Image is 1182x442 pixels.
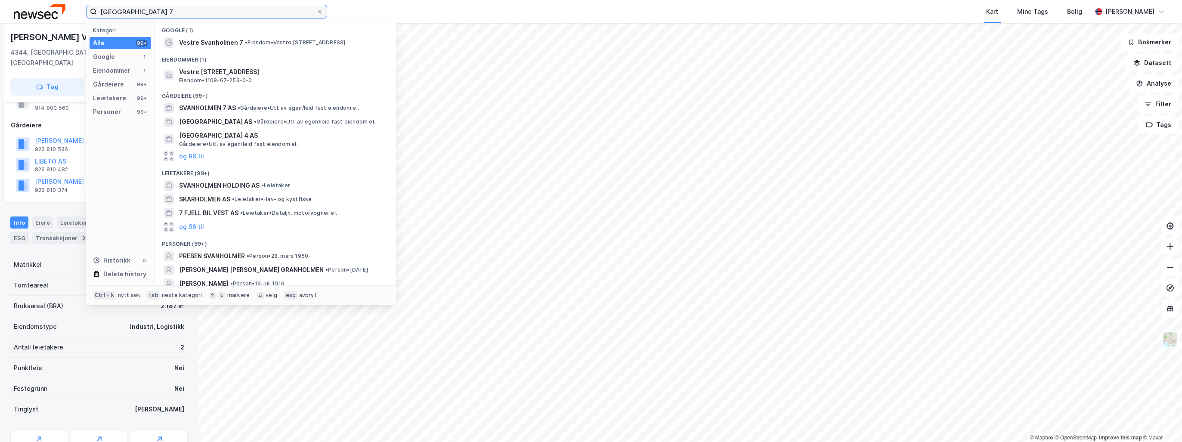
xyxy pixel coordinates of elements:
button: og 96 til [179,222,204,232]
span: [PERSON_NAME] [PERSON_NAME] GRANHOLMEN [179,265,324,275]
div: Alle [93,38,105,48]
div: Tomteareal [14,280,48,291]
span: [GEOGRAPHIC_DATA] AS [179,117,252,127]
div: Gårdeiere [93,79,124,90]
span: Person • 28. mars 1950 [247,253,308,260]
div: avbryt [299,292,316,299]
div: 4344, [GEOGRAPHIC_DATA], [GEOGRAPHIC_DATA] [10,47,153,68]
div: Eiendomstype [14,321,57,332]
span: • [232,196,235,202]
span: Leietaker • Detaljh. motorvogner el. [240,210,337,216]
a: Mapbox [1030,435,1053,441]
iframe: Chat Widget [1139,401,1182,442]
div: Info [10,216,28,229]
div: Ctrl + k [93,291,116,300]
span: 7 FJELL BIL VEST AS [179,208,238,218]
div: Mine Tags [1017,6,1048,17]
span: • [254,118,257,125]
div: 1 [141,53,148,60]
div: Industri, Logistikk [130,321,184,332]
div: 2 187 ㎡ [161,301,184,311]
span: • [238,105,240,111]
span: Leietaker [261,182,290,189]
div: Eiendommer (1) [155,49,396,65]
div: [PERSON_NAME] [135,404,184,414]
span: Person • 19. juli 1916 [230,280,285,287]
span: • [325,266,328,273]
span: Eiendom • 1108-67-253-0-0 [179,77,252,84]
div: 923 810 536 [35,146,68,153]
div: 1 [141,67,148,74]
span: • [245,39,248,46]
span: [PERSON_NAME] [179,278,229,289]
div: Kontrollprogram for chat [1139,401,1182,442]
div: Leietakere (99+) [155,163,396,179]
div: [PERSON_NAME] [1105,6,1154,17]
span: Gårdeiere • Utl. av egen/leid fast eiendom el. [254,118,375,125]
div: Bolig [1067,6,1082,17]
span: Gårdeiere • Utl. av egen/leid fast eiendom el. [238,105,359,111]
div: Matrikkel [14,260,42,270]
div: Google [93,52,115,62]
div: 2 [180,342,184,352]
div: Eiendommer [93,65,130,76]
div: Kart [986,6,998,17]
div: esc [284,291,297,300]
div: Leietakere [57,216,105,229]
div: 914 800 560 [35,105,69,111]
div: tab [147,291,160,300]
span: Eiendom • Vestre [STREET_ADDRESS] [245,39,345,46]
span: Person • [DATE] [325,266,368,273]
span: Vestre Svanholmen 7 [179,37,243,48]
div: 0 [141,257,148,264]
span: [GEOGRAPHIC_DATA] 4 AS [179,130,386,141]
div: velg [266,292,277,299]
div: Leietakere [93,93,126,103]
div: neste kategori [162,292,202,299]
div: 923 810 374 [35,187,68,194]
span: • [261,182,264,189]
span: • [247,253,249,259]
button: Datasett [1126,54,1179,71]
span: SVANHOLMEN HOLDING AS [179,180,260,191]
button: Analyse [1129,75,1179,92]
div: Kategori [93,27,151,34]
div: Gårdeiere [11,120,187,130]
span: SKARHOLMEN AS [179,194,230,204]
div: Gårdeiere (99+) [155,86,396,101]
div: Google (1) [155,20,396,36]
span: • [230,280,233,287]
div: 823 810 482 [35,166,68,173]
div: [PERSON_NAME] Veg 1 [10,30,105,44]
a: Improve this map [1099,435,1142,441]
button: Filter [1137,96,1179,113]
button: Bokmerker [1120,34,1179,51]
div: Punktleie [14,363,42,373]
button: og 96 til [179,151,204,161]
div: nytt søk [118,292,141,299]
div: Bruksareal (BRA) [14,301,63,311]
img: Z [1162,331,1178,348]
span: SVANHOLMEN 7 AS [179,103,236,113]
div: Nei [174,383,184,394]
div: Personer [93,107,121,117]
div: Personer (99+) [155,234,396,249]
div: 99+ [136,95,148,102]
div: Historikk [93,255,130,266]
div: Delete history [103,269,146,279]
a: OpenStreetMap [1055,435,1097,441]
div: 3 [79,234,88,242]
div: Eiere [32,216,53,229]
div: Tinglyst [14,404,38,414]
span: Leietaker • Hav- og kystfiske [232,196,312,203]
span: • [240,210,243,216]
div: ESG [10,232,29,244]
div: Nei [174,363,184,373]
input: Søk på adresse, matrikkel, gårdeiere, leietakere eller personer [97,5,316,18]
button: Tags [1139,116,1179,133]
div: markere [227,292,250,299]
div: Transaksjoner [32,232,91,244]
span: Vestre [STREET_ADDRESS] [179,67,386,77]
div: 99+ [136,81,148,88]
span: PREBEN SVANHOLMER [179,251,245,261]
